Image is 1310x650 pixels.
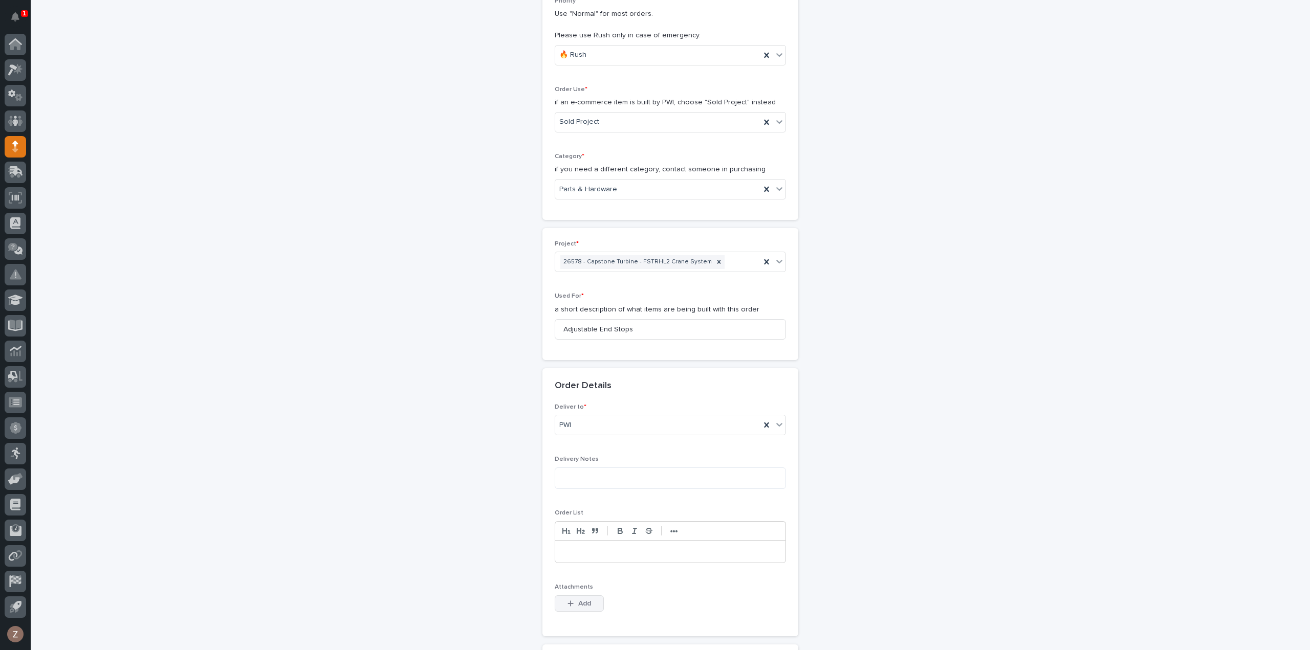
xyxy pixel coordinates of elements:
button: ••• [667,525,681,537]
button: users-avatar [5,623,26,645]
span: Used For [555,293,584,299]
p: a short description of what items are being built with this order [555,304,786,315]
span: Deliver to [555,404,586,410]
button: Add [555,595,604,612]
button: Notifications [5,6,26,28]
div: Notifications1 [13,12,26,29]
p: 1 [23,10,26,17]
span: Project [555,241,579,247]
span: Sold Project [559,117,599,127]
div: 26578 - Capstone Turbine - FSTRHL2 Crane System [560,255,713,269]
span: Delivery Notes [555,456,599,462]
p: Use "Normal" for most orders. Please use Rush only in case of emergency. [555,9,786,40]
span: Category [555,153,584,160]
span: PWI [559,420,571,431]
span: Order Use [555,86,587,93]
p: if you need a different category, contact someone in purchasing [555,164,786,175]
span: Parts & Hardware [559,184,617,195]
span: Attachments [555,584,593,590]
h2: Order Details [555,380,612,392]
p: if an e-commerce item is built by PWI, choose "Sold Project" instead [555,97,786,108]
span: Order List [555,510,583,516]
span: Add [578,599,591,608]
span: 🔥 Rush [559,50,586,60]
strong: ••• [670,527,678,535]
